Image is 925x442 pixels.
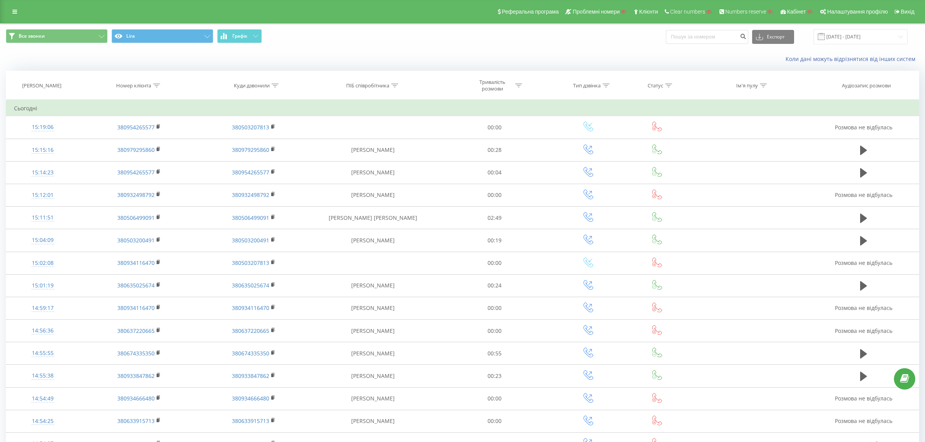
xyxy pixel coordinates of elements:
[648,82,663,89] div: Статус
[437,229,552,252] td: 00:19
[6,101,919,116] td: Сьогодні
[232,395,269,402] a: 380934666480
[117,350,155,357] a: 380674335350
[842,82,891,89] div: Аудіозапис розмови
[14,143,71,158] div: 15:15:16
[232,191,269,198] a: 380932498792
[232,259,269,266] a: 380503207813
[573,9,620,15] span: Проблемні номери
[309,297,437,319] td: [PERSON_NAME]
[14,210,71,225] div: 15:11:51
[14,346,71,361] div: 14:55:55
[835,417,892,425] span: Розмова не відбулась
[232,146,269,153] a: 380979295860
[437,365,552,387] td: 00:23
[232,350,269,357] a: 380674335350
[437,161,552,184] td: 00:04
[22,82,61,89] div: [PERSON_NAME]
[14,233,71,248] div: 15:04:09
[437,207,552,229] td: 02:49
[786,55,919,63] a: Коли дані можуть відрізнятися вiд інших систем
[437,342,552,365] td: 00:55
[787,9,806,15] span: Кабінет
[232,282,269,289] a: 380635025674
[346,82,389,89] div: ПІБ співробітника
[827,9,888,15] span: Налаштування профілю
[309,229,437,252] td: [PERSON_NAME]
[437,252,552,274] td: 00:00
[6,29,108,43] button: Все звонки
[437,387,552,410] td: 00:00
[309,365,437,387] td: [PERSON_NAME]
[502,9,559,15] span: Реферальна програма
[573,82,601,89] div: Тип дзвінка
[117,237,155,244] a: 380503200491
[835,124,892,131] span: Розмова не відбулась
[232,33,247,39] span: Графік
[666,30,748,44] input: Пошук за номером
[117,372,155,379] a: 380933847862
[752,30,794,44] button: Експорт
[117,169,155,176] a: 380954265577
[309,161,437,184] td: [PERSON_NAME]
[14,278,71,293] div: 15:01:19
[309,342,437,365] td: [PERSON_NAME]
[437,410,552,432] td: 00:00
[835,395,892,402] span: Розмова не відбулась
[232,237,269,244] a: 380503200491
[309,387,437,410] td: [PERSON_NAME]
[217,29,262,43] button: Графік
[14,256,71,271] div: 15:02:08
[437,297,552,319] td: 00:00
[437,116,552,139] td: 00:00
[232,169,269,176] a: 380954265577
[117,327,155,334] a: 380637220665
[736,82,758,89] div: Ім'я пулу
[835,191,892,198] span: Розмова не відбулась
[309,207,437,229] td: [PERSON_NAME] [PERSON_NAME]
[472,79,513,92] div: Тривалість розмови
[234,82,270,89] div: Куди дзвонили
[117,214,155,221] a: 380506499091
[835,259,892,266] span: Розмова не відбулась
[117,395,155,402] a: 380934666480
[117,282,155,289] a: 380635025674
[117,417,155,425] a: 380633915713
[309,139,437,161] td: [PERSON_NAME]
[725,9,766,15] span: Numbers reserve
[232,417,269,425] a: 380633915713
[14,301,71,316] div: 14:59:17
[117,259,155,266] a: 380934116470
[670,9,705,15] span: Clear numbers
[232,372,269,379] a: 380933847862
[309,410,437,432] td: [PERSON_NAME]
[232,327,269,334] a: 380637220665
[117,304,155,311] a: 380934116470
[14,323,71,338] div: 14:56:36
[901,9,915,15] span: Вихід
[19,33,45,39] span: Все звонки
[232,304,269,311] a: 380934116470
[117,191,155,198] a: 380932498792
[117,124,155,131] a: 380954265577
[14,188,71,203] div: 15:12:01
[232,214,269,221] a: 380506499091
[437,184,552,206] td: 00:00
[117,146,155,153] a: 380979295860
[437,274,552,297] td: 00:24
[232,124,269,131] a: 380503207813
[835,327,892,334] span: Розмова не відбулась
[14,165,71,180] div: 15:14:23
[309,274,437,297] td: [PERSON_NAME]
[14,368,71,383] div: 14:55:38
[309,320,437,342] td: [PERSON_NAME]
[437,139,552,161] td: 00:28
[437,320,552,342] td: 00:00
[111,29,213,43] button: Lira
[309,184,437,206] td: [PERSON_NAME]
[116,82,151,89] div: Номер клієнта
[639,9,658,15] span: Клієнти
[14,391,71,406] div: 14:54:49
[835,304,892,311] span: Розмова не відбулась
[14,120,71,135] div: 15:19:06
